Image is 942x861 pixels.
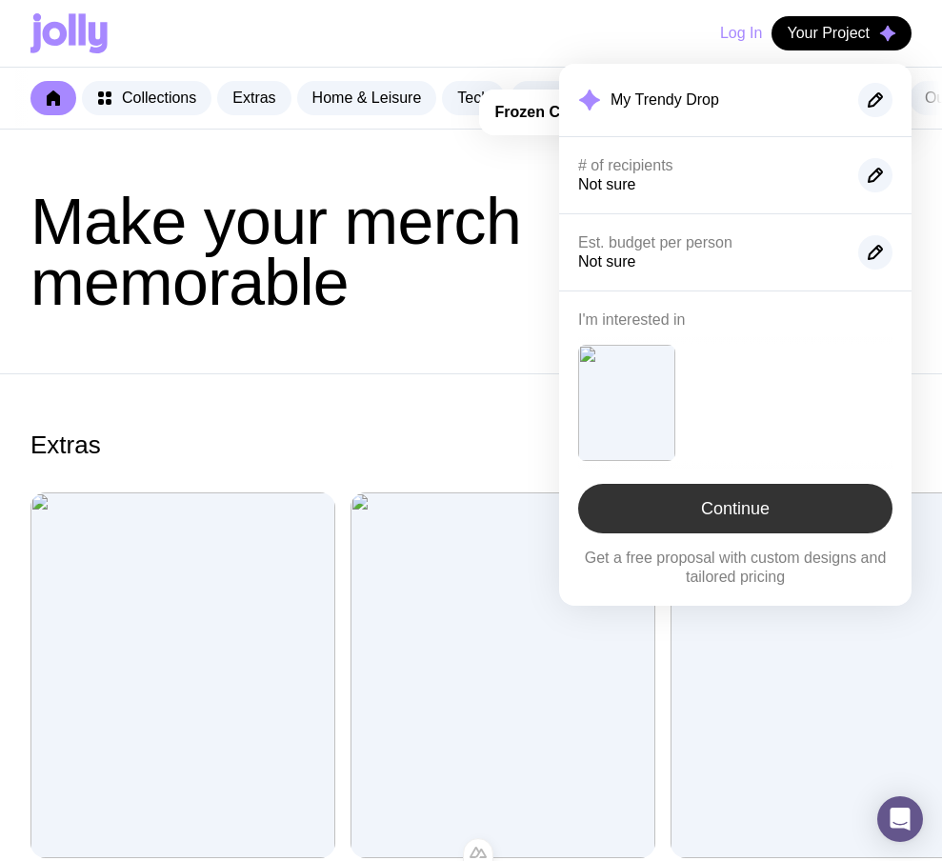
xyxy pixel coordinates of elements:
p: Get a free proposal with custom designs and tailored pricing [578,549,892,587]
h2: Extras [30,430,101,459]
h2: My Trendy Drop [611,90,719,110]
button: Log In [720,16,762,50]
span: Not sure [578,176,635,192]
a: Home & Leisure [297,81,437,115]
a: Continue [578,484,892,533]
span: Your Project [787,24,870,43]
strong: Frozen Concrete Chips 13 [494,104,682,120]
h4: Est. budget per person [578,233,843,252]
a: Extras [217,81,291,115]
span: Collections [122,89,196,108]
span: has been added to your wishlist [494,104,896,120]
span: Not sure [578,253,635,270]
a: Bags [511,81,575,115]
button: Your Project [772,16,912,50]
span: Make your merch memorable [30,185,521,318]
h4: # of recipients [578,156,843,175]
div: Open Intercom Messenger [877,796,923,842]
h4: I'm interested in [578,310,892,330]
a: Collections [82,81,211,115]
a: Tech [442,81,505,115]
